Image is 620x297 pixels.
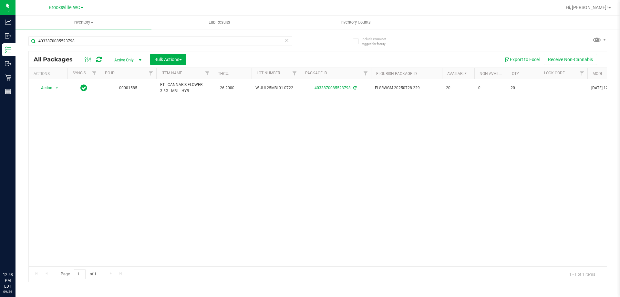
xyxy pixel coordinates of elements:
[257,71,280,75] a: Lot Number
[501,54,544,65] button: Export to Excel
[255,85,296,91] span: W-JUL25MBL01-0722
[5,88,11,95] inline-svg: Reports
[478,85,503,91] span: 0
[376,71,417,76] a: Flourish Package ID
[511,85,535,91] span: 20
[305,71,327,75] a: Package ID
[447,71,467,76] a: Available
[5,47,11,53] inline-svg: Inventory
[544,71,565,75] a: Lock Code
[161,71,182,75] a: Item Name
[119,86,137,90] a: 00001585
[154,57,182,62] span: Bulk Actions
[287,16,423,29] a: Inventory Counts
[73,71,98,75] a: Sync Status
[564,269,600,279] span: 1 - 1 of 1 items
[89,68,100,79] a: Filter
[28,36,292,46] input: Search Package ID, Item Name, SKU, Lot or Part Number...
[360,68,371,79] a: Filter
[566,5,608,10] span: Hi, [PERSON_NAME]!
[105,71,115,75] a: PO ID
[146,68,156,79] a: Filter
[480,71,508,76] a: Non-Available
[55,269,102,279] span: Page of 1
[577,68,587,79] a: Filter
[289,68,300,79] a: Filter
[5,33,11,39] inline-svg: Inbound
[3,272,13,289] p: 12:58 PM EDT
[3,289,13,294] p: 09/26
[5,74,11,81] inline-svg: Retail
[200,19,239,25] span: Lab Results
[160,82,209,94] span: FT - CANNABIS FLOWER - 3.5G - MBL - HYB
[34,56,79,63] span: All Packages
[15,16,151,29] a: Inventory
[49,5,80,10] span: Brooksville WC
[150,54,186,65] button: Bulk Actions
[74,269,86,279] input: 1
[53,83,61,92] span: select
[315,86,351,90] a: 4033870085523798
[15,19,151,25] span: Inventory
[217,83,238,93] span: 26.2000
[512,71,519,76] a: Qty
[375,85,438,91] span: FLSRWGM-20250728-229
[35,83,53,92] span: Action
[284,36,289,45] span: Clear
[544,54,597,65] button: Receive Non-Cannabis
[202,68,213,79] a: Filter
[5,19,11,25] inline-svg: Analytics
[352,86,356,90] span: Sync from Compliance System
[34,71,65,76] div: Actions
[80,83,87,92] span: In Sync
[6,245,26,265] iframe: Resource center
[362,37,394,46] span: Include items not tagged for facility
[332,19,379,25] span: Inventory Counts
[151,16,287,29] a: Lab Results
[446,85,470,91] span: 20
[218,71,229,76] a: THC%
[5,60,11,67] inline-svg: Outbound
